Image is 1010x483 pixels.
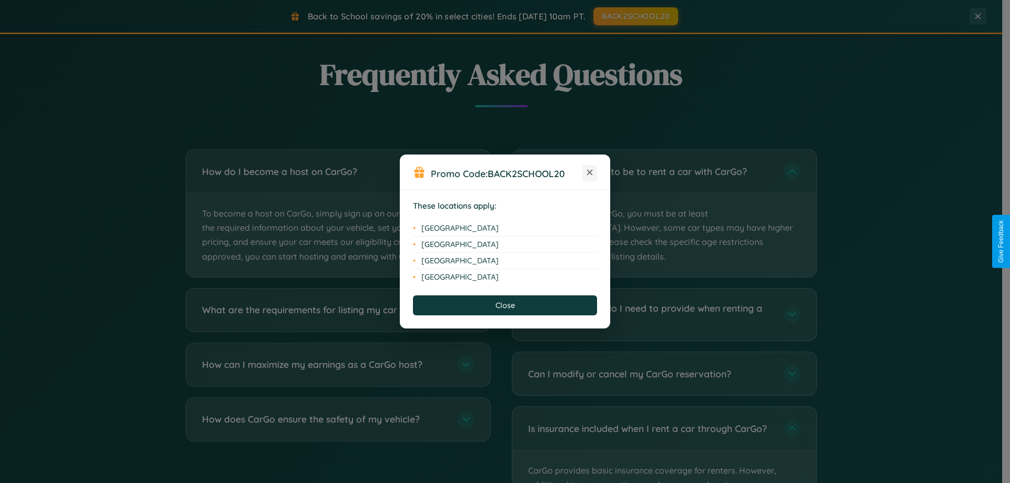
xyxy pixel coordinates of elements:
b: BACK2SCHOOL20 [488,168,565,179]
li: [GEOGRAPHIC_DATA] [413,253,597,269]
h3: Promo Code: [431,168,582,179]
strong: These locations apply: [413,201,497,211]
li: [GEOGRAPHIC_DATA] [413,237,597,253]
li: [GEOGRAPHIC_DATA] [413,269,597,285]
div: Give Feedback [997,220,1005,263]
button: Close [413,295,597,315]
li: [GEOGRAPHIC_DATA] [413,220,597,237]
